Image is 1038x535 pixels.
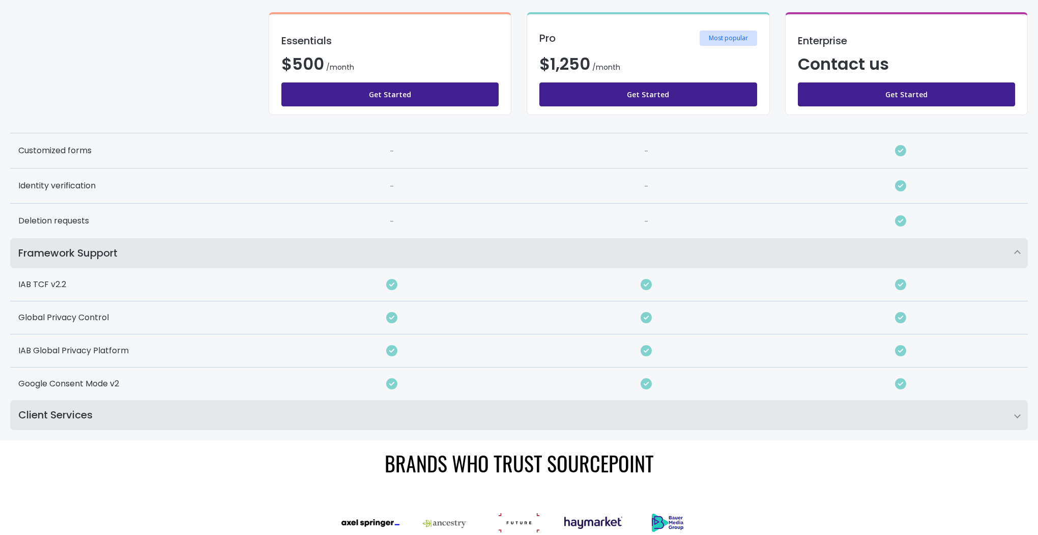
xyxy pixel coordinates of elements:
[390,216,394,228] div: -
[10,400,1028,430] summary: Client Services
[639,514,697,532] a: (Opens in new tab)
[390,146,394,158] div: -
[644,181,649,193] div: -
[281,36,499,46] h3: Essentials
[10,368,265,400] div: Google Consent Mode v2
[550,52,590,75] span: 1,250
[281,52,324,75] span: $
[281,82,499,106] a: Get Started
[798,52,889,75] span: Contact us
[390,181,394,193] div: -
[490,512,548,533] img: future-edit-1
[798,36,1016,46] h3: Enterprise
[539,52,590,75] span: $
[10,268,265,301] div: IAB TCF v2.2
[10,238,1028,268] summary: Framework Support
[798,82,1016,106] a: Get Started
[10,168,265,204] div: Identity verification
[10,133,265,168] div: Customized forms
[652,514,683,532] img: bauer media group-2
[644,216,649,228] div: -
[416,515,474,530] img: Ancestry.com-Logo.wine_-e1646767206539
[564,517,622,529] img: Haymarket_Logo_Blue-1
[644,146,649,158] div: -
[292,52,324,75] span: 500
[10,301,265,334] div: Global Privacy Control
[539,82,757,106] a: Get Started
[700,31,757,46] span: Most popular
[592,62,620,72] span: /month
[341,519,399,527] img: AxelSpringer_Logo_long_Black-Ink_sRGB-e1646755349276
[539,33,556,43] h3: Pro
[326,62,354,72] span: /month
[10,334,265,368] div: IAB Global Privacy Platform
[10,204,265,238] div: Deletion requests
